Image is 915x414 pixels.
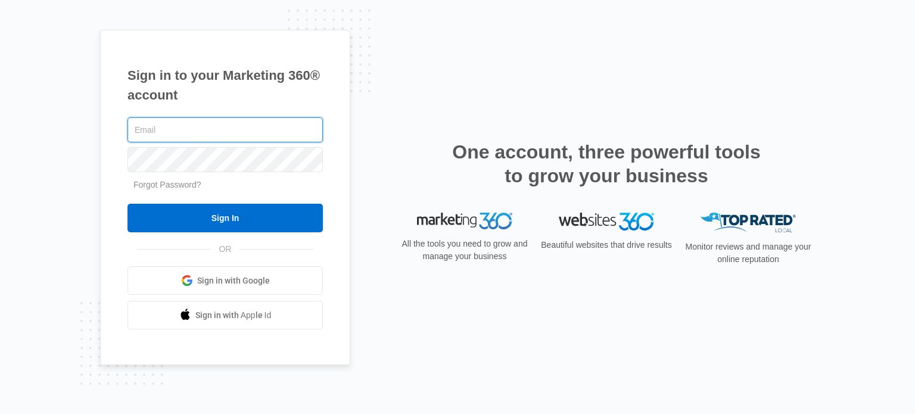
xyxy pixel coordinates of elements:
span: OR [211,243,240,256]
img: Websites 360 [559,213,654,230]
a: Forgot Password? [133,180,201,189]
p: Monitor reviews and manage your online reputation [681,241,815,266]
p: Beautiful websites that drive results [540,239,673,251]
img: Top Rated Local [701,213,796,232]
span: Sign in with Google [197,275,270,287]
h2: One account, three powerful tools to grow your business [449,140,764,188]
a: Sign in with Apple Id [127,301,323,329]
input: Email [127,117,323,142]
input: Sign In [127,204,323,232]
h1: Sign in to your Marketing 360® account [127,66,323,105]
img: Marketing 360 [417,213,512,229]
a: Sign in with Google [127,266,323,295]
p: All the tools you need to grow and manage your business [398,238,531,263]
span: Sign in with Apple Id [195,309,272,322]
